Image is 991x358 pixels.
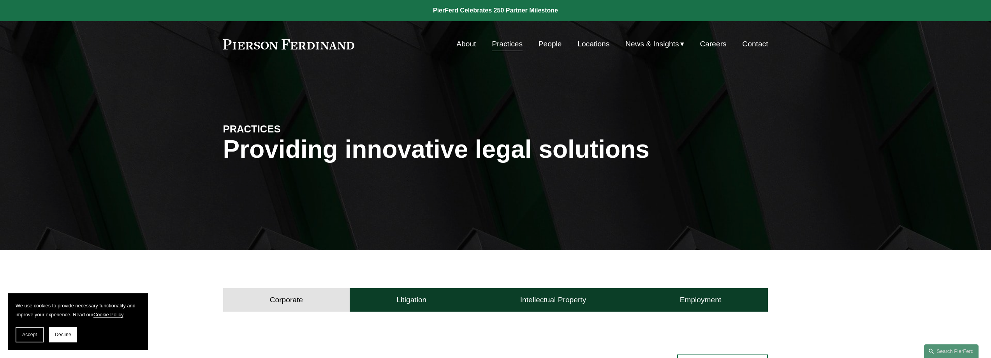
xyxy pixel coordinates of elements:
[577,37,609,51] a: Locations
[270,295,303,305] h4: Corporate
[625,37,679,51] span: News & Insights
[520,295,586,305] h4: Intellectual Property
[700,37,726,51] a: Careers
[16,327,44,342] button: Accept
[396,295,426,305] h4: Litigation
[742,37,768,51] a: Contact
[223,123,359,135] h4: PRACTICES
[93,312,123,317] a: Cookie Policy
[492,37,523,51] a: Practices
[22,332,37,337] span: Accept
[49,327,77,342] button: Decline
[55,332,71,337] span: Decline
[625,37,684,51] a: folder dropdown
[680,295,722,305] h4: Employment
[8,293,148,350] section: Cookie banner
[223,135,768,164] h1: Providing innovative legal solutions
[539,37,562,51] a: People
[16,301,140,319] p: We use cookies to provide necessary functionality and improve your experience. Read our .
[456,37,476,51] a: About
[924,344,979,358] a: Search this site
